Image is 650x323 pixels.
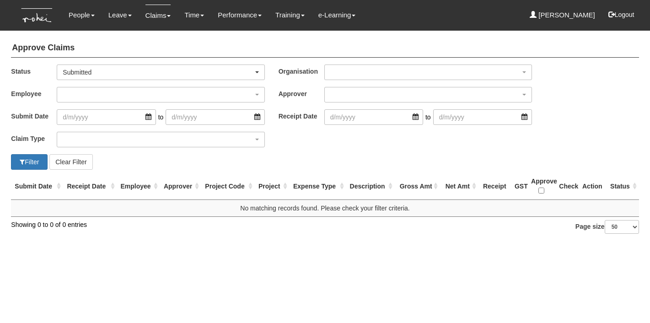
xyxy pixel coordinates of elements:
[290,173,346,200] th: Expense Type : activate to sort column ascending
[578,173,607,200] th: Action
[318,5,356,26] a: e-Learning
[279,87,324,100] label: Approver
[201,173,255,200] th: Project Code : activate to sort column ascending
[184,5,204,26] a: Time
[555,173,578,200] th: Check
[11,154,48,170] button: Filter
[218,5,262,26] a: Performance
[11,132,57,145] label: Claim Type
[57,65,264,80] button: Submitted
[117,173,160,200] th: Employee : activate to sort column ascending
[275,5,305,26] a: Training
[108,5,132,26] a: Leave
[346,173,395,200] th: Description : activate to sort column ascending
[69,5,95,26] a: People
[145,5,171,26] a: Claims
[11,87,57,100] label: Employee
[527,173,555,200] th: Approve
[607,173,639,200] th: Status : activate to sort column ascending
[11,173,63,200] th: Submit Date : activate to sort column ascending
[423,109,433,125] span: to
[11,65,57,78] label: Status
[602,4,641,26] button: Logout
[57,109,156,125] input: d/m/yyyy
[49,154,92,170] button: Clear Filter
[440,173,478,200] th: Net Amt : activate to sort column ascending
[279,65,324,78] label: Organisation
[63,173,117,200] th: Receipt Date : activate to sort column ascending
[160,173,201,200] th: Approver : activate to sort column ascending
[433,109,532,125] input: d/m/yyyy
[11,39,639,58] h4: Approve Claims
[511,173,527,200] th: GST
[156,109,166,125] span: to
[63,68,253,77] div: Submitted
[11,199,639,216] td: No matching records found. Please check your filter criteria.
[575,220,639,234] label: Page size
[255,173,290,200] th: Project : activate to sort column ascending
[279,109,324,123] label: Receipt Date
[395,173,440,200] th: Gross Amt : activate to sort column ascending
[530,5,595,26] a: [PERSON_NAME]
[166,109,264,125] input: d/m/yyyy
[324,109,423,125] input: d/m/yyyy
[605,220,639,234] select: Page size
[11,109,57,123] label: Submit Date
[478,173,511,200] th: Receipt
[612,286,641,314] iframe: chat widget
